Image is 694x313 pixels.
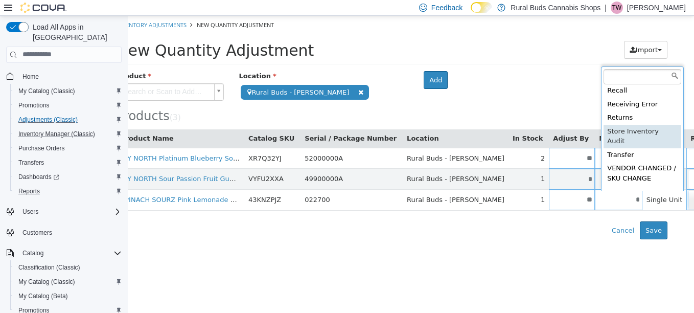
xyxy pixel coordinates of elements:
button: Customers [2,225,126,240]
span: Promotions [18,101,50,109]
span: Reports [18,187,40,195]
span: Inventory Manager (Classic) [18,130,95,138]
a: Dashboards [14,171,63,183]
a: Dashboards [10,170,126,184]
button: My Catalog (Classic) [10,84,126,98]
button: Reports [10,184,126,198]
button: Catalog [18,247,48,259]
div: Recall [476,68,553,82]
button: Promotions [10,98,126,113]
button: Inventory Manager (Classic) [10,127,126,141]
span: TW [612,2,622,14]
a: Transfers [14,156,48,169]
span: Users [22,208,38,216]
input: Dark Mode [471,2,492,13]
span: Feedback [431,3,462,13]
a: Inventory Manager (Classic) [14,128,99,140]
span: My Catalog (Classic) [18,87,75,95]
span: My Catalog (Beta) [18,292,68,300]
div: Store Inventory Audit [476,109,553,132]
button: Catalog [2,246,126,260]
span: My Catalog (Classic) [14,276,122,288]
a: Home [18,71,43,83]
span: Home [22,73,39,81]
span: Dashboards [14,171,122,183]
span: Dashboards [18,173,59,181]
button: Purchase Orders [10,141,126,155]
span: Transfers [14,156,122,169]
span: Inventory Manager (Classic) [14,128,122,140]
a: My Catalog (Classic) [14,85,79,97]
img: Cova [20,3,66,13]
span: Promotions [14,99,122,111]
a: Adjustments (Classic) [14,114,82,126]
span: Customers [22,229,52,237]
div: Returns [476,95,553,109]
p: | [605,2,607,14]
a: My Catalog (Classic) [14,276,79,288]
a: Classification (Classic) [14,261,84,274]
button: Users [2,205,126,219]
span: Transfers [18,159,44,167]
span: My Catalog (Classic) [14,85,122,97]
span: Catalog [18,247,122,259]
div: Waste [476,169,553,183]
span: Home [18,70,122,83]
a: Reports [14,185,44,197]
span: Users [18,206,122,218]
span: Reports [14,185,122,197]
a: Promotions [14,99,54,111]
button: Classification (Classic) [10,260,126,275]
button: Users [18,206,42,218]
button: My Catalog (Classic) [10,275,126,289]
a: Purchase Orders [14,142,69,154]
span: Purchase Orders [14,142,122,154]
button: Transfers [10,155,126,170]
div: VENDOR CHANGED / SKU CHANGE [476,146,553,169]
p: Rural Buds Cannabis Shops [511,2,600,14]
span: Customers [18,226,122,239]
span: Purchase Orders [18,144,65,152]
span: Adjustments (Classic) [14,114,122,126]
span: My Catalog (Classic) [18,278,75,286]
span: My Catalog (Beta) [14,290,122,302]
span: Classification (Classic) [14,261,122,274]
span: Load All Apps in [GEOGRAPHIC_DATA] [29,22,122,42]
span: Catalog [22,249,43,257]
div: Transfer [476,132,553,146]
span: Adjustments (Classic) [18,116,78,124]
button: Adjustments (Classic) [10,113,126,127]
p: [PERSON_NAME] [627,2,686,14]
button: My Catalog (Beta) [10,289,126,303]
button: Home [2,69,126,84]
a: Customers [18,227,56,239]
div: Tianna Wanders [611,2,623,14]
div: Receiving Error [476,82,553,96]
a: My Catalog (Beta) [14,290,72,302]
span: Classification (Classic) [18,263,80,272]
